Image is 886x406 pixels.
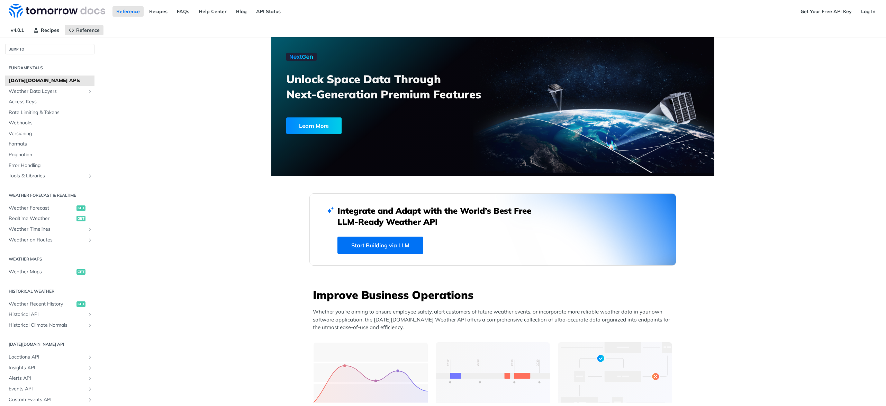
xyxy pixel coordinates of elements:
[5,267,94,277] a: Weather Mapsget
[797,6,856,17] a: Get Your Free API Key
[173,6,193,17] a: FAQs
[9,226,85,233] span: Weather Timelines
[5,341,94,347] h2: [DATE][DOMAIN_NAME] API
[87,397,93,403] button: Show subpages for Custom Events API
[9,375,85,382] span: Alerts API
[112,6,144,17] a: Reference
[5,160,94,171] a: Error Handling
[9,151,93,158] span: Pagination
[9,311,85,318] span: Historical API
[76,269,85,275] span: get
[313,308,676,332] p: Whether you’re aiming to ensure employee safety, alert customers of future weather events, or inc...
[5,129,94,139] a: Versioning
[9,322,85,329] span: Historical Climate Normals
[9,130,93,137] span: Versioning
[29,25,63,35] a: Recipes
[87,354,93,360] button: Show subpages for Locations API
[87,227,93,232] button: Show subpages for Weather Timelines
[9,162,93,169] span: Error Handling
[9,88,85,95] span: Weather Data Layers
[87,376,93,381] button: Show subpages for Alerts API
[87,312,93,317] button: Show subpages for Historical API
[87,386,93,392] button: Show subpages for Events API
[5,373,94,383] a: Alerts APIShow subpages for Alerts API
[286,117,458,134] a: Learn More
[9,215,75,222] span: Realtime Weather
[76,27,100,33] span: Reference
[5,299,94,309] a: Weather Recent Historyget
[337,237,423,254] a: Start Building via LLM
[9,364,85,371] span: Insights API
[5,395,94,405] a: Custom Events APIShow subpages for Custom Events API
[9,141,93,148] span: Formats
[9,109,93,116] span: Rate Limiting & Tokens
[9,301,75,308] span: Weather Recent History
[286,71,500,102] h3: Unlock Space Data Through Next-Generation Premium Features
[313,287,676,302] h3: Improve Business Operations
[5,139,94,149] a: Formats
[9,386,85,392] span: Events API
[5,213,94,224] a: Realtime Weatherget
[5,76,94,86] a: [DATE][DOMAIN_NAME] APIs
[9,354,85,361] span: Locations API
[5,86,94,97] a: Weather Data LayersShow subpages for Weather Data Layers
[5,203,94,213] a: Weather Forecastget
[5,118,94,128] a: Webhooks
[5,192,94,198] h2: Weather Forecast & realtime
[9,77,93,84] span: [DATE][DOMAIN_NAME] APIs
[5,320,94,330] a: Historical Climate NormalsShow subpages for Historical Climate Normals
[5,384,94,394] a: Events APIShow subpages for Events API
[76,205,85,211] span: get
[87,173,93,179] button: Show subpages for Tools & Libraries
[252,6,284,17] a: API Status
[5,235,94,245] a: Weather on RoutesShow subpages for Weather on Routes
[87,365,93,371] button: Show subpages for Insights API
[195,6,230,17] a: Help Center
[286,53,317,61] img: NextGen
[857,6,879,17] a: Log In
[5,44,94,54] button: JUMP TO
[232,6,251,17] a: Blog
[7,25,28,35] span: v4.0.1
[314,342,428,403] img: 39565e8-group-4962x.svg
[9,268,75,275] span: Weather Maps
[87,323,93,328] button: Show subpages for Historical Climate Normals
[5,150,94,160] a: Pagination
[5,107,94,118] a: Rate Limiting & Tokens
[87,237,93,243] button: Show subpages for Weather on Routes
[5,65,94,71] h2: Fundamentals
[9,396,85,403] span: Custom Events API
[5,363,94,373] a: Insights APIShow subpages for Insights API
[286,117,342,134] div: Learn More
[5,97,94,107] a: Access Keys
[5,171,94,181] a: Tools & LibrariesShow subpages for Tools & Libraries
[436,342,550,403] img: 13d7ca0-group-496-2.svg
[5,256,94,262] h2: Weather Maps
[145,6,171,17] a: Recipes
[5,288,94,294] h2: Historical Weather
[558,342,672,403] img: a22d113-group-496-32x.svg
[87,89,93,94] button: Show subpages for Weather Data Layers
[9,4,105,18] img: Tomorrow.io Weather API Docs
[9,98,93,105] span: Access Keys
[5,352,94,362] a: Locations APIShow subpages for Locations API
[9,173,85,179] span: Tools & Libraries
[5,224,94,235] a: Weather TimelinesShow subpages for Weather Timelines
[9,205,75,212] span: Weather Forecast
[9,237,85,244] span: Weather on Routes
[76,216,85,221] span: get
[9,120,93,126] span: Webhooks
[337,205,542,227] h2: Integrate and Adapt with the World’s Best Free LLM-Ready Weather API
[5,309,94,320] a: Historical APIShow subpages for Historical API
[41,27,59,33] span: Recipes
[76,301,85,307] span: get
[65,25,103,35] a: Reference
